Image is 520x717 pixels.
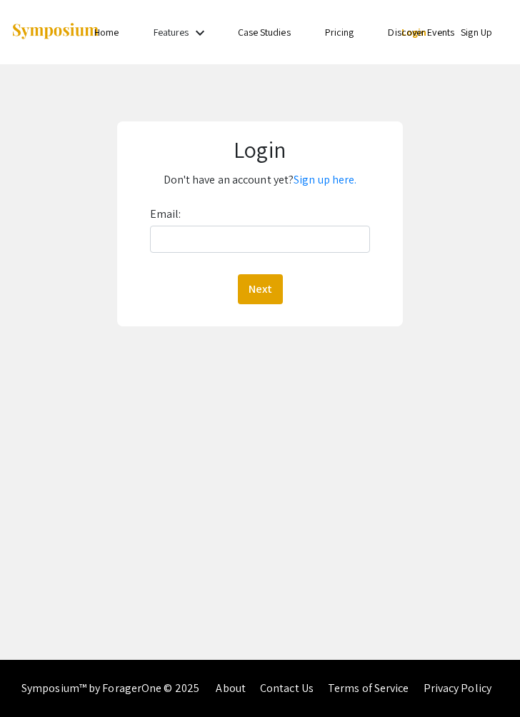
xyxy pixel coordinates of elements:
[94,26,119,39] a: Home
[388,26,454,39] a: Discover Events
[328,681,409,696] a: Terms of Service
[154,26,189,39] a: Features
[11,22,100,41] img: Symposium by ForagerOne
[191,24,209,41] mat-icon: Expand Features list
[150,203,181,226] label: Email:
[238,274,283,304] button: Next
[260,681,314,696] a: Contact Us
[294,172,356,187] a: Sign up here.
[122,136,397,163] h1: Login
[122,169,397,191] p: Don't have an account yet?
[461,26,492,39] a: Sign Up
[325,26,354,39] a: Pricing
[21,660,199,717] div: Symposium™ by ForagerOne © 2025
[424,681,491,696] a: Privacy Policy
[238,26,291,39] a: Case Studies
[216,681,246,696] a: About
